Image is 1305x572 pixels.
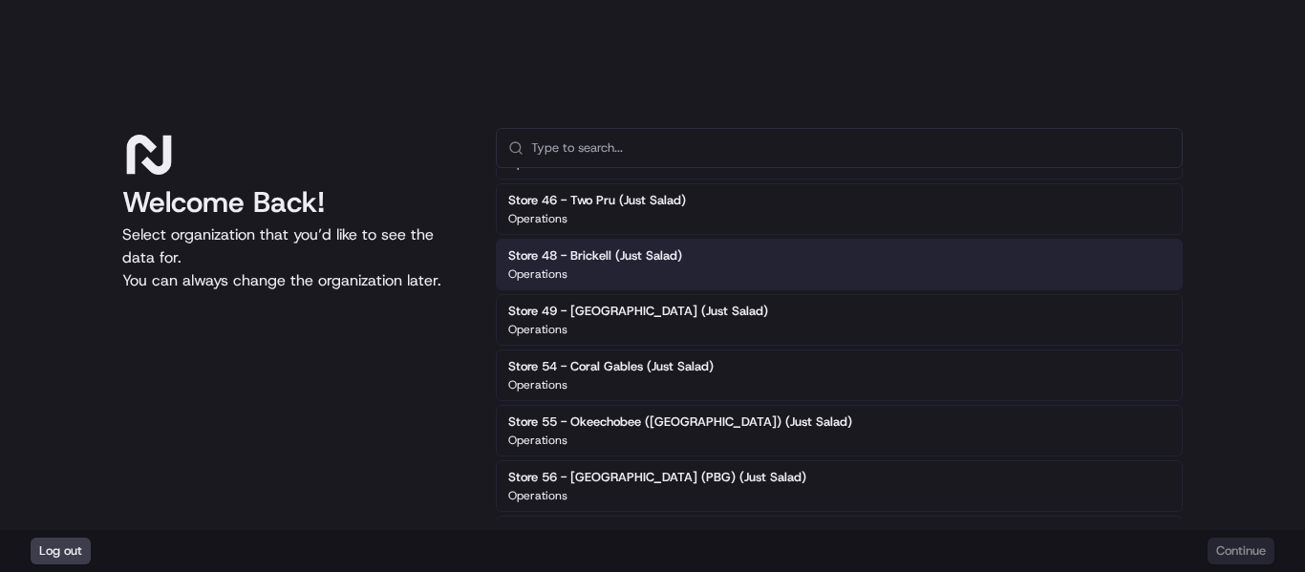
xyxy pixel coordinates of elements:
p: Select organization that you’d like to see the data for. You can always change the organization l... [122,223,465,292]
p: Operations [508,322,567,337]
button: Log out [31,538,91,564]
h2: Store 54 - Coral Gables (Just Salad) [508,358,714,375]
p: Operations [508,211,567,226]
p: Operations [508,377,567,392]
h2: Store 57 - [GEOGRAPHIC_DATA], [GEOGRAPHIC_DATA] (Just Salad) [508,524,902,541]
input: Type to search... [531,129,1170,167]
p: Operations [508,488,567,503]
p: Operations [508,266,567,282]
h2: Store 46 - Two Pru (Just Salad) [508,192,686,209]
h1: Welcome Back! [122,185,465,220]
h2: Store 48 - Brickell (Just Salad) [508,247,682,265]
h2: Store 56 - [GEOGRAPHIC_DATA] (PBG) (Just Salad) [508,469,806,486]
h2: Store 55 - Okeechobee ([GEOGRAPHIC_DATA]) (Just Salad) [508,413,852,431]
h2: Store 49 - [GEOGRAPHIC_DATA] (Just Salad) [508,303,768,320]
p: Operations [508,433,567,448]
